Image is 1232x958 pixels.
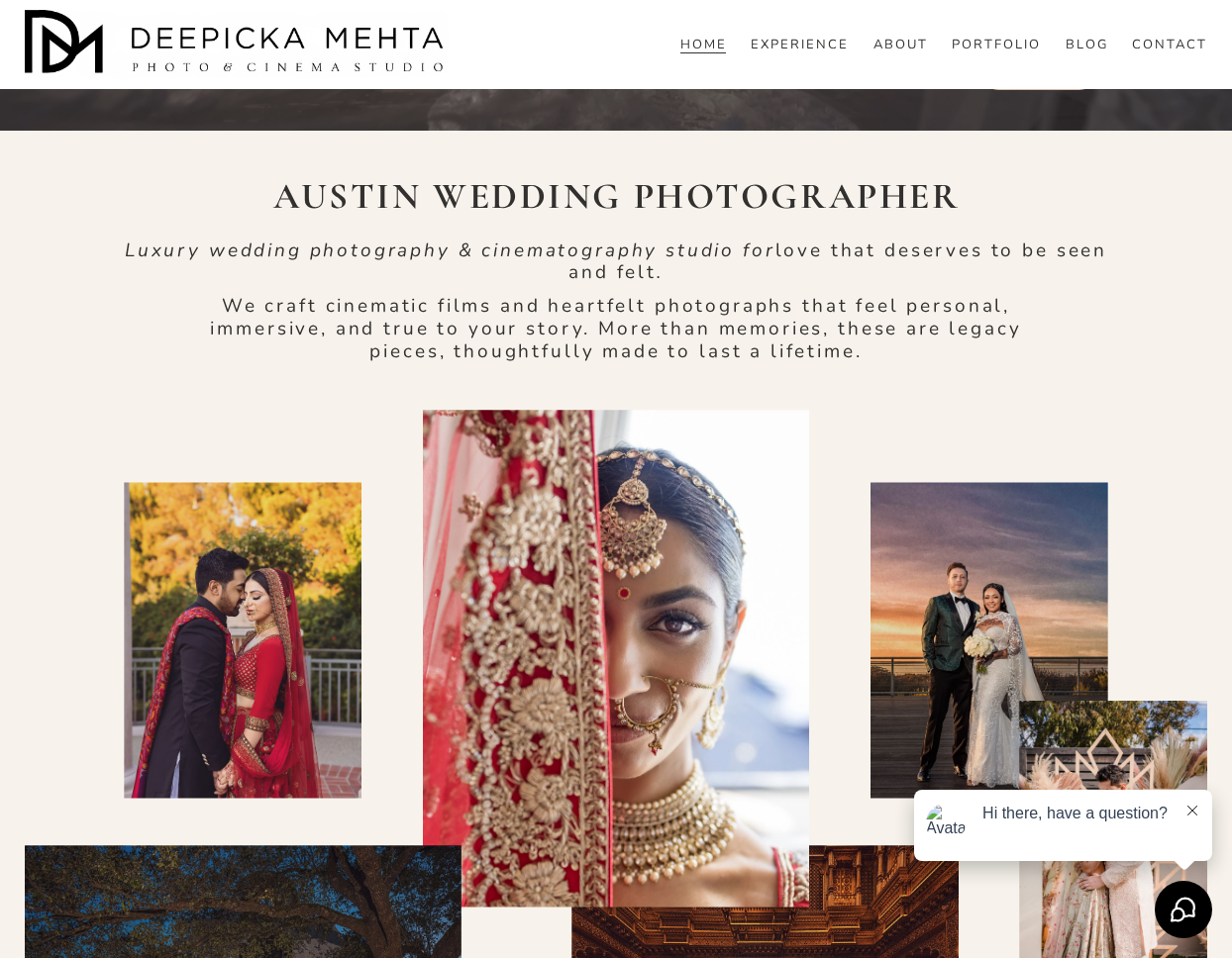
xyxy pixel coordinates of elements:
p: love that deserves to be seen and felt [124,239,1107,285]
a: ABOUT [873,37,928,54]
a: HOME [680,37,727,54]
a: EXPERIENCE [751,37,849,54]
a: CONTACT [1132,37,1207,54]
span: BLOG [1066,38,1108,53]
em: . [657,259,664,285]
a: folder dropdown [1066,37,1108,54]
a: PORTFOLIO [952,37,1041,54]
strong: AUSTIN WEDDING PHOTOGRAPHER [273,174,961,219]
img: Austin Wedding Photographer - Deepicka Mehta Photography &amp; Cinematography [25,10,451,79]
p: We craft cinematic films and heartfelt photographs that feel personal, immersive, and true to you... [174,295,1059,362]
em: Luxury wedding photography & cinematography studio for [125,238,775,263]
